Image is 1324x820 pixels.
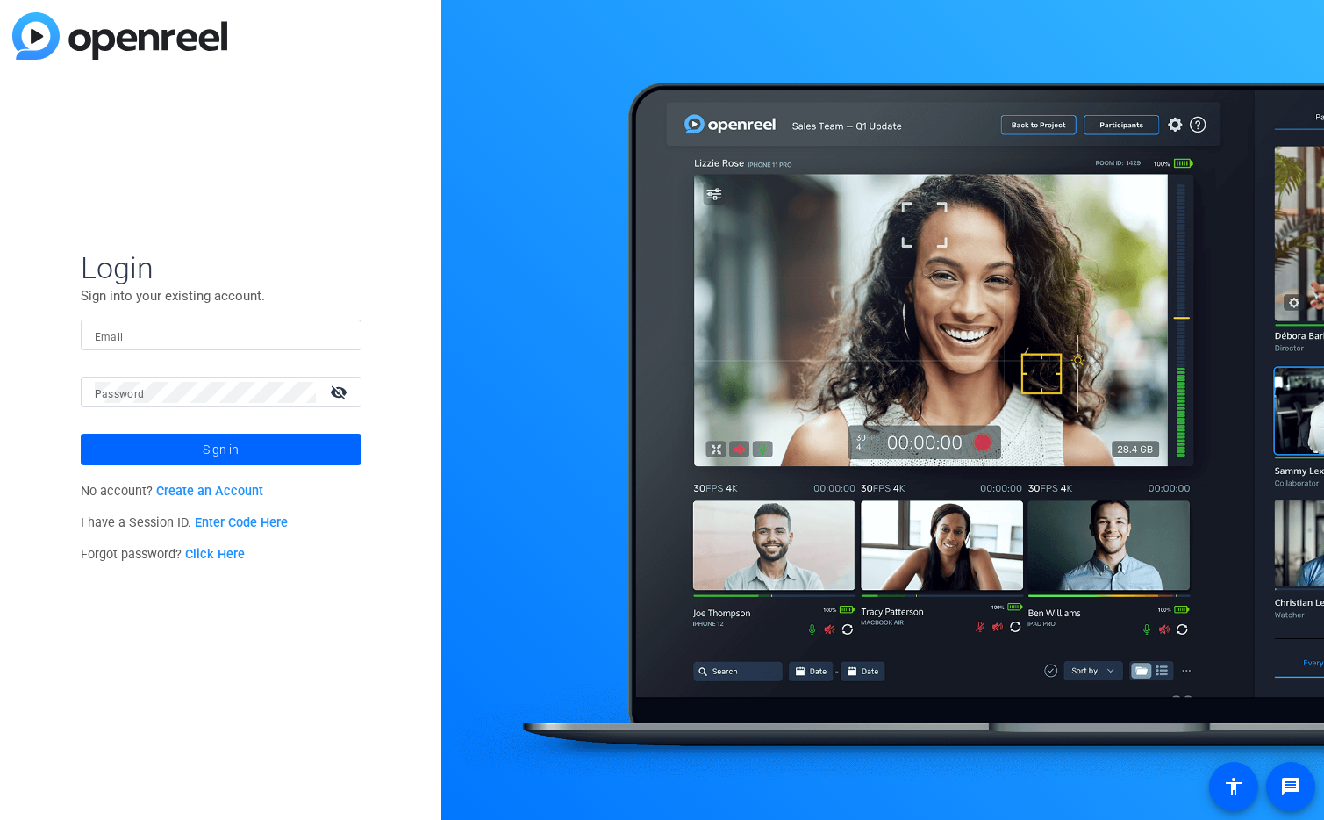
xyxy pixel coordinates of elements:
img: blue-gradient.svg [12,12,227,60]
a: Enter Code Here [195,515,288,530]
mat-icon: visibility_off [319,379,361,405]
input: Enter Email Address [95,325,347,346]
a: Create an Account [156,484,263,499]
button: Sign in [81,434,361,465]
span: Sign in [203,428,239,471]
span: I have a Session ID. [81,515,289,530]
mat-label: Email [95,331,124,343]
p: Sign into your existing account. [81,286,361,306]
span: Forgot password? [81,547,246,562]
mat-label: Password [95,388,145,400]
a: Click Here [185,547,245,562]
span: Login [81,249,361,286]
span: No account? [81,484,264,499]
mat-icon: message [1280,776,1301,797]
mat-icon: accessibility [1223,776,1244,797]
